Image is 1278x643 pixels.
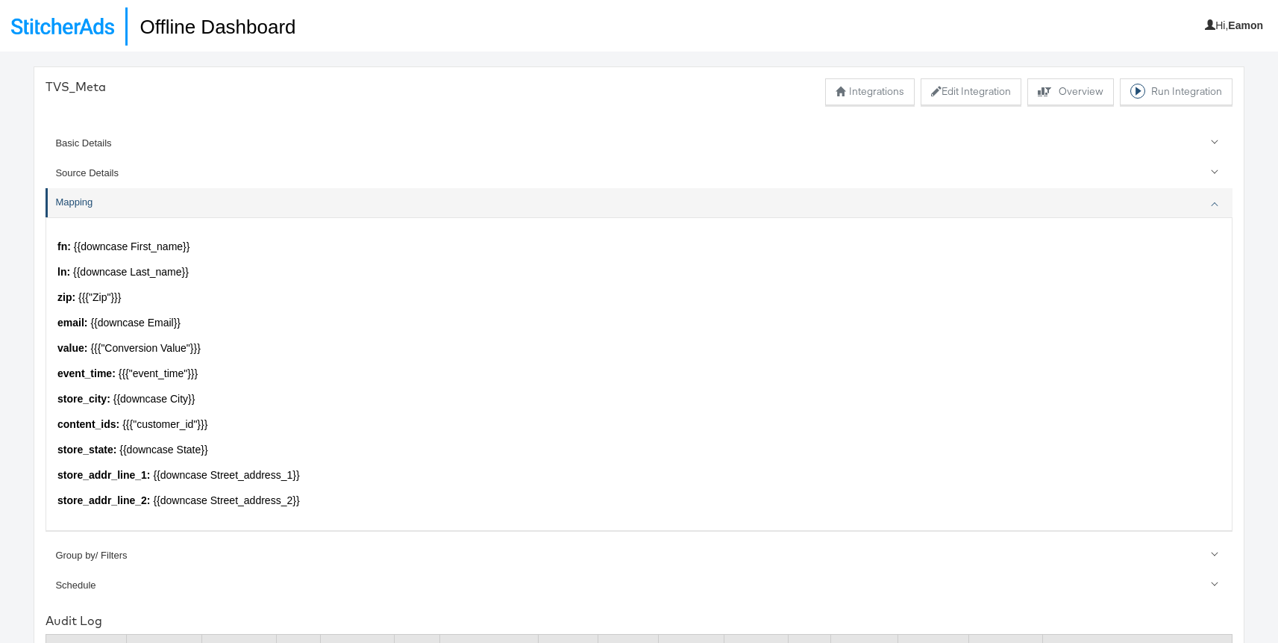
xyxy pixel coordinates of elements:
[125,7,295,46] h1: Offline Dashboard
[55,137,1224,151] div: Basic Details
[57,469,151,481] strong: store_addr_line_1 :
[57,341,1221,356] p: {{{"Conversion Value"}}}
[57,393,110,405] strong: store_city :
[921,78,1021,105] button: Edit Integration
[57,342,87,354] strong: value :
[46,129,1232,158] a: Basic Details
[55,196,1224,210] div: Mapping
[55,549,1224,563] div: Group by/ Filters
[46,612,1232,630] div: Audit Log
[57,265,1221,280] p: {{downcase Last_name}}
[57,316,1221,331] p: {{downcase Email}}
[46,571,1232,600] a: Schedule
[57,443,1221,458] p: {{downcase State}}
[46,188,1232,217] a: Mapping
[57,240,1221,255] p: {{downcase First_name}}
[57,494,151,506] strong: store_addr_line_2 :
[57,266,70,278] strong: ln :
[55,167,1224,181] div: Source Details
[57,392,1221,407] p: {{downcase City}}
[57,291,75,303] strong: zip :
[57,291,1221,305] p: {{{"Zip"}}}
[57,418,119,430] strong: content_ids :
[57,317,87,329] strong: email :
[57,468,1221,483] p: {{downcase Street_address_1}}
[46,217,1232,530] div: Mapping
[46,158,1232,187] a: Source Details
[57,417,1221,432] p: {{{"customer_id"}}}
[46,541,1232,571] a: Group by/ Filters
[825,78,915,105] button: Integrations
[1228,19,1263,31] b: Eamon
[11,18,114,34] img: StitcherAds
[55,579,1224,593] div: Schedule
[46,78,106,96] div: TVS_Meta
[57,367,116,379] strong: event_time :
[57,240,71,252] strong: fn :
[57,494,1221,509] p: {{downcase Street_address_2}}
[57,444,116,456] strong: store_state :
[57,367,1221,382] p: {{{"event_time"}}}
[1027,78,1114,105] button: Overview
[1120,78,1232,105] button: Run Integration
